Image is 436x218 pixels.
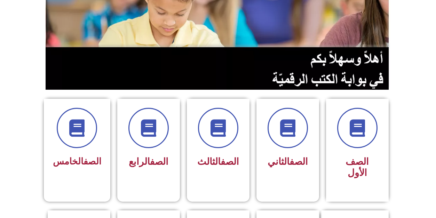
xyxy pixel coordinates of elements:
[268,156,308,167] span: الثاني
[84,156,101,167] a: الصف
[129,156,168,167] span: الرابع
[346,156,369,178] span: الصف الأول
[290,156,308,167] a: الصف
[197,156,239,167] span: الثالث
[221,156,239,167] a: الصف
[150,156,168,167] a: الصف
[53,156,101,167] span: الخامس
